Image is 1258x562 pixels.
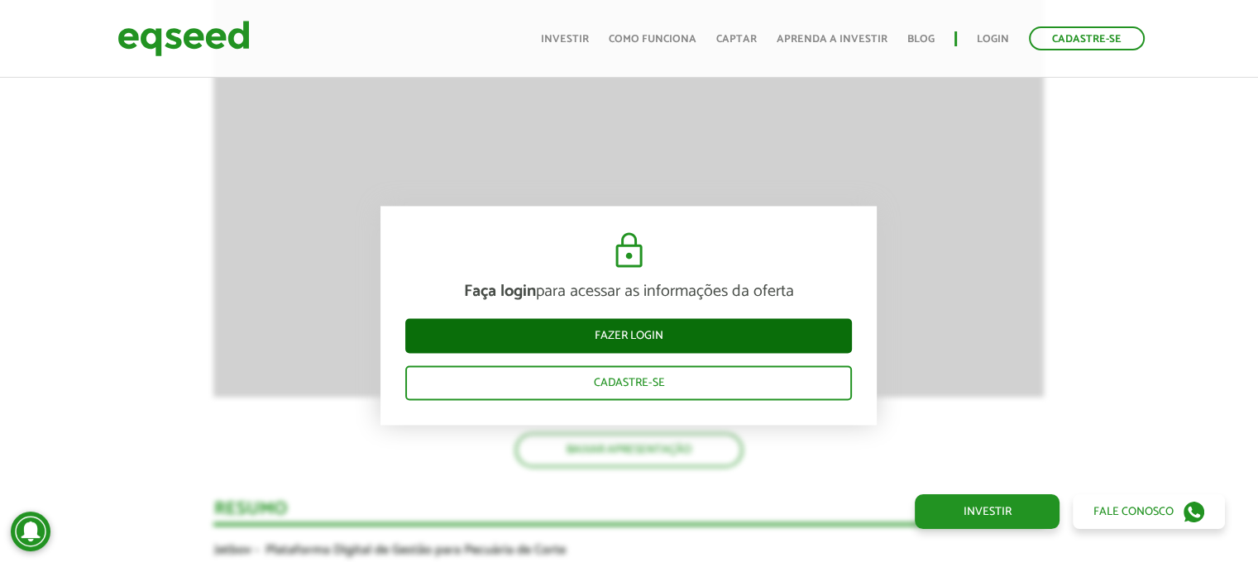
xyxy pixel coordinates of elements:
a: Cadastre-se [1029,26,1145,50]
a: Fazer login [405,319,852,354]
strong: Faça login [464,279,536,306]
a: Investir [541,34,589,45]
a: Como funciona [609,34,696,45]
a: Blog [907,34,935,45]
img: EqSeed [117,17,250,60]
a: Aprenda a investir [777,34,887,45]
a: Login [977,34,1009,45]
a: Captar [716,34,757,45]
a: Fale conosco [1073,494,1225,529]
a: Cadastre-se [405,366,852,401]
p: para acessar as informações da oferta [405,283,852,302]
img: cadeado.svg [609,231,649,271]
a: Investir [915,494,1059,529]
